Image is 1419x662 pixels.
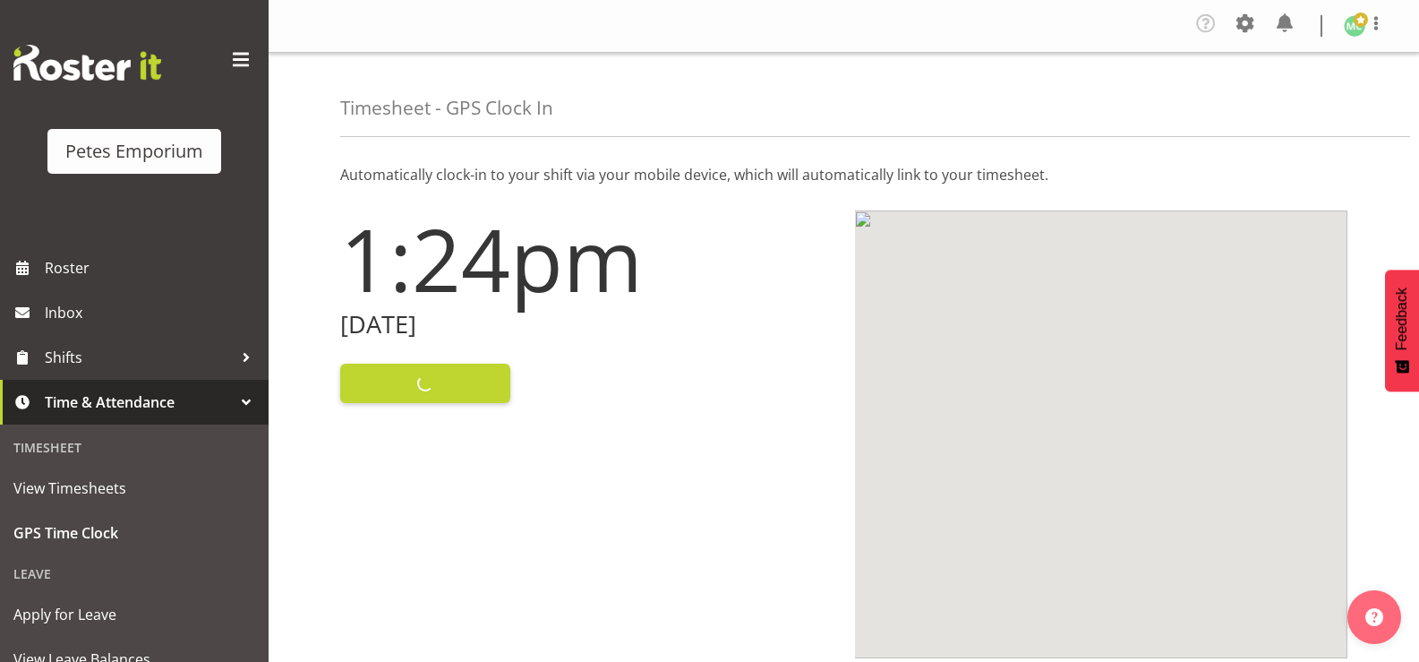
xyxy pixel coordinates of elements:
[13,520,255,546] span: GPS Time Clock
[13,475,255,502] span: View Timesheets
[1365,608,1383,626] img: help-xxl-2.png
[340,164,1347,185] p: Automatically clock-in to your shift via your mobile device, which will automatically link to you...
[340,311,833,339] h2: [DATE]
[65,138,203,165] div: Petes Emporium
[340,211,833,307] h1: 1:24pm
[45,344,233,371] span: Shifts
[1385,270,1419,391] button: Feedback - Show survey
[4,466,264,511] a: View Timesheets
[4,555,264,592] div: Leave
[1394,288,1410,350] span: Feedback
[13,601,255,628] span: Apply for Leave
[1344,15,1365,37] img: melissa-cowen2635.jpg
[45,389,233,416] span: Time & Attendance
[340,98,553,118] h4: Timesheet - GPS Clock In
[4,592,264,637] a: Apply for Leave
[45,254,260,281] span: Roster
[13,45,161,81] img: Rosterit website logo
[4,511,264,555] a: GPS Time Clock
[4,429,264,466] div: Timesheet
[45,299,260,326] span: Inbox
